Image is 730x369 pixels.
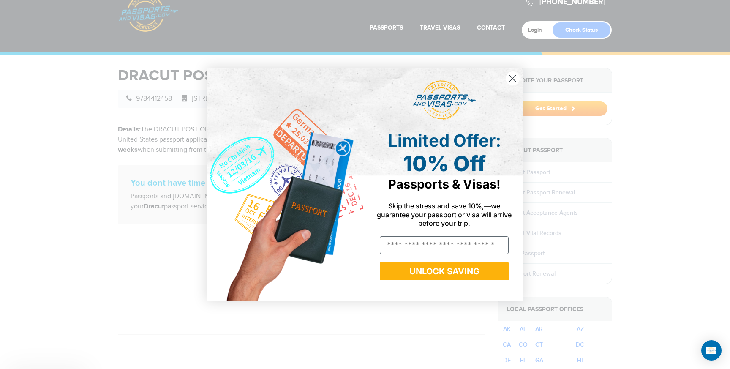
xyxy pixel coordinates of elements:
[377,202,512,227] span: Skip the stress and save 10%,—we guarantee your passport or visa will arrive before your trip.
[388,177,501,191] span: Passports & Visas!
[388,130,501,151] span: Limited Offer:
[505,71,520,86] button: Close dialog
[380,262,509,280] button: UNLOCK SAVING
[403,151,486,176] span: 10% Off
[701,340,722,361] div: Open Intercom Messenger
[413,80,476,120] img: passports and visas
[207,68,365,301] img: de9cda0d-0715-46ca-9a25-073762a91ba7.png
